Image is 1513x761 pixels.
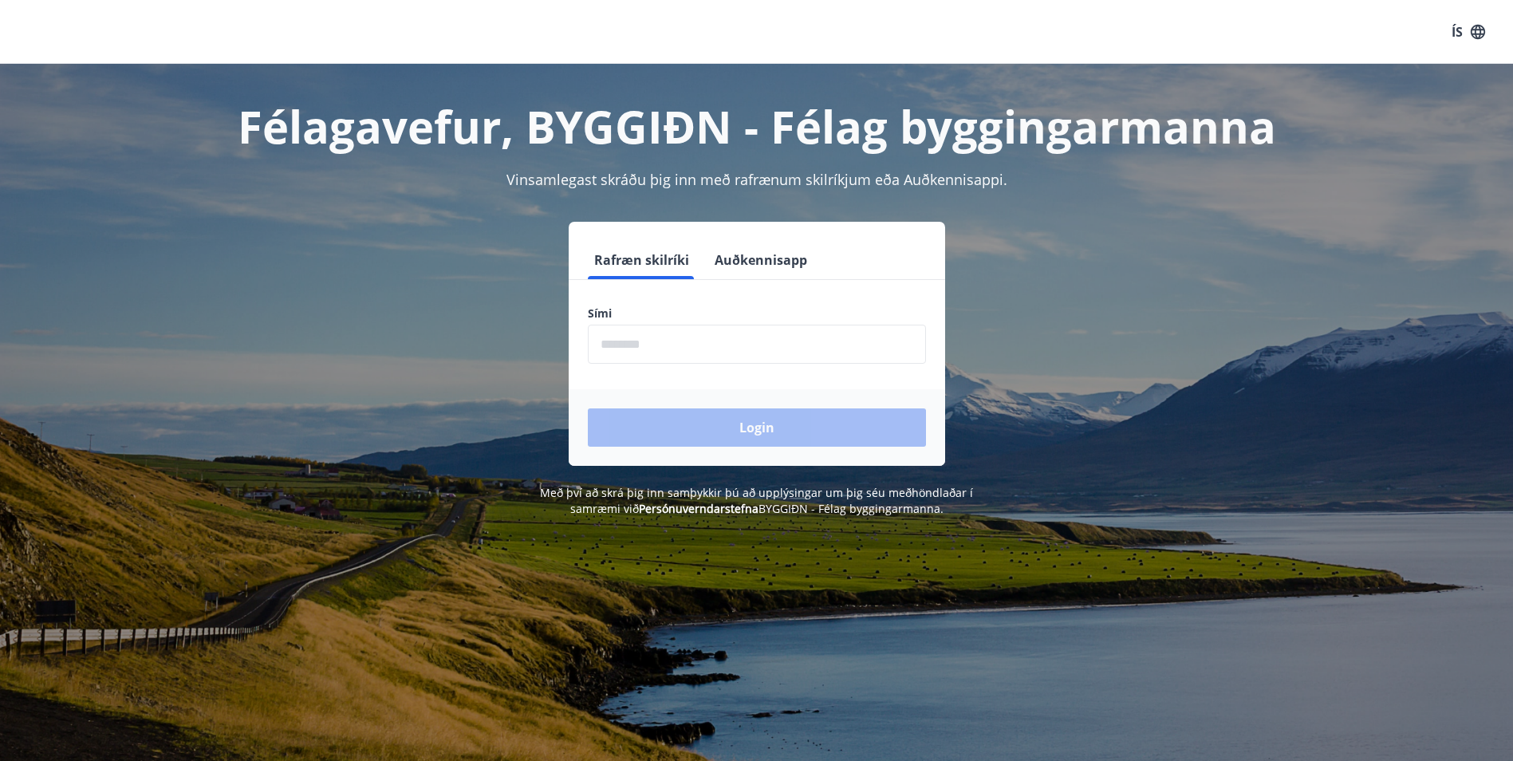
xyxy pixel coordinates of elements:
button: Auðkennisapp [708,241,814,279]
h1: Félagavefur, BYGGIÐN - Félag byggingarmanna [202,96,1312,156]
span: Vinsamlegast skráðu þig inn með rafrænum skilríkjum eða Auðkennisappi. [506,170,1007,189]
button: ÍS [1443,18,1494,46]
button: Rafræn skilríki [588,241,695,279]
span: Með því að skrá þig inn samþykkir þú að upplýsingar um þig séu meðhöndlaðar í samræmi við BYGGIÐN... [540,485,973,516]
label: Sími [588,306,926,321]
a: Persónuverndarstefna [639,501,758,516]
